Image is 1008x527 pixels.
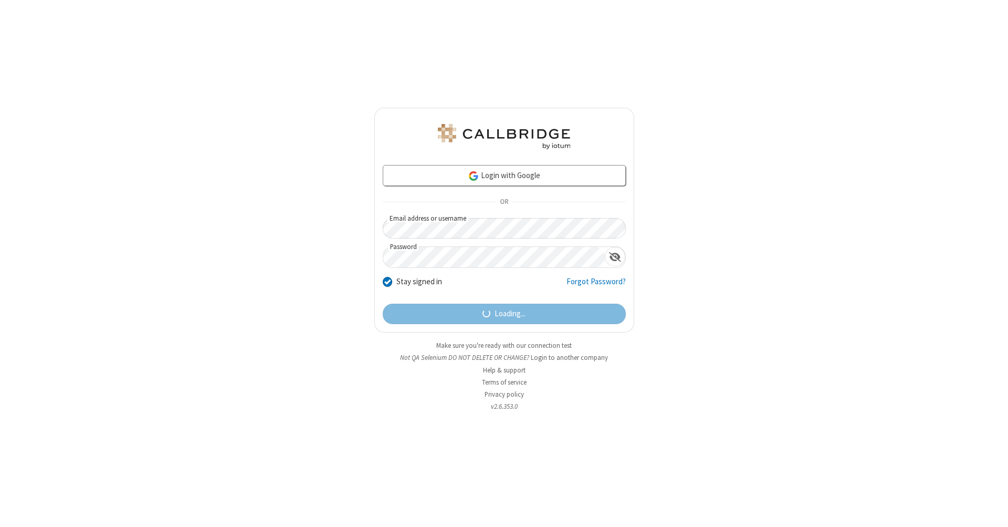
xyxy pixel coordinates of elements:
a: Login with Google [383,165,626,186]
input: Email address or username [383,218,626,239]
li: Not QA Selenium DO NOT DELETE OR CHANGE? [374,353,634,363]
div: Show password [605,247,625,266]
img: google-icon.png [468,170,479,182]
img: QA Selenium DO NOT DELETE OR CHANGE [436,124,572,149]
a: Forgot Password? [566,276,626,296]
li: v2.6.353.0 [374,401,634,411]
a: Privacy policy [485,390,524,399]
input: Password [383,247,605,267]
button: Login to another company [531,353,608,363]
span: OR [496,195,512,210]
label: Stay signed in [396,276,442,288]
a: Help & support [483,366,526,375]
a: Terms of service [482,378,527,387]
button: Loading... [383,304,626,325]
span: Loading... [495,308,526,320]
a: Make sure you're ready with our connection test [436,341,572,350]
